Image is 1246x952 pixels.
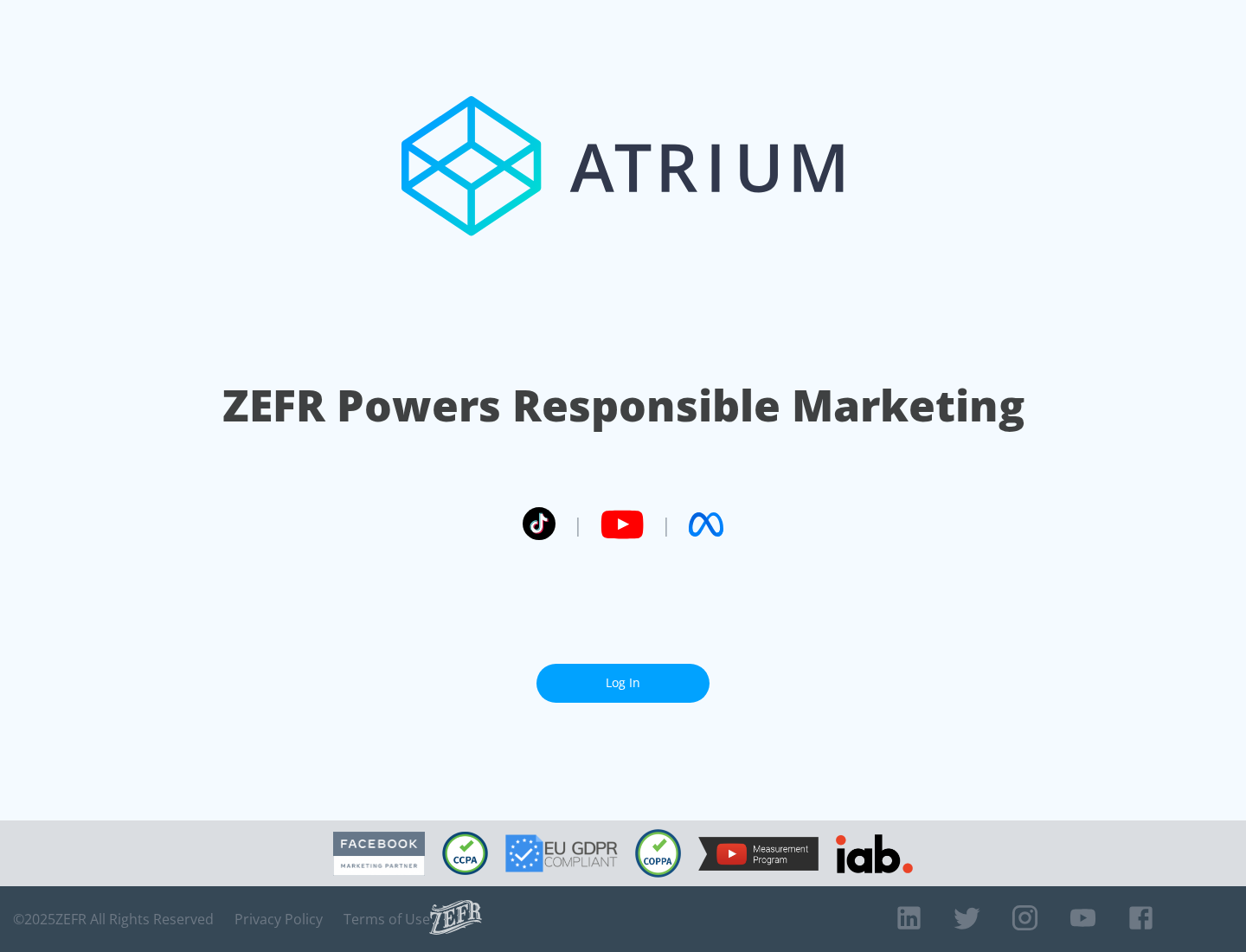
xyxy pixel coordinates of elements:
a: Log In [536,664,710,703]
img: CCPA Compliant [442,832,488,875]
span: | [573,511,583,537]
img: IAB [836,834,913,873]
img: COPPA Compliant [635,829,681,878]
a: Terms of Use [344,910,430,928]
a: Privacy Policy [234,910,323,928]
img: YouTube Measurement Program [698,837,819,871]
img: GDPR Compliant [505,834,618,872]
img: Facebook Marketing Partner [333,832,425,876]
span: | [661,511,671,537]
h1: ZEFR Powers Responsible Marketing [222,376,1024,435]
span: © 2025 ZEFR All Rights Reserved [13,910,214,928]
